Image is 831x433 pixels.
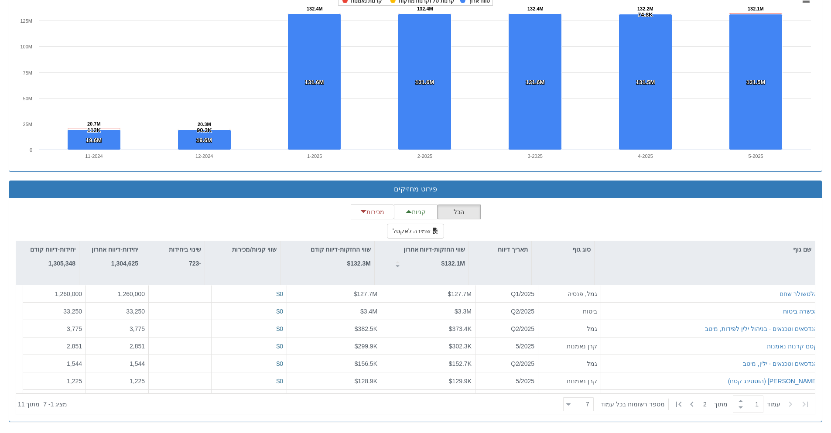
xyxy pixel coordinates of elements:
[89,324,145,333] div: 3,775
[20,44,32,49] text: 100M
[387,224,445,239] button: שמירה לאקסל
[23,96,32,101] text: 50M
[417,6,433,11] tspan: 132.4M
[311,245,371,254] p: שווי החזקות-דיווח קודם
[87,121,101,126] tspan: 20.7M
[783,307,818,316] button: הכשרה ביטוח
[560,395,813,414] div: ‏ מתוך
[355,378,377,385] span: $128.9K
[448,290,472,297] span: $127.7M
[526,79,544,85] tspan: 131.6M
[437,205,481,219] button: הכל
[86,137,102,143] tspan: 19.6M
[532,241,594,258] div: סוג גוף
[85,153,103,159] text: 11-2024
[469,241,531,258] div: תאריך דיווח
[307,153,322,159] text: 1-2025
[542,377,597,385] div: קרן נאמנות
[23,70,32,75] text: 75M
[601,400,665,409] span: ‏מספר רשומות בכל עמוד
[542,359,597,368] div: גמל
[89,342,145,351] div: 2,851
[27,359,82,368] div: 1,544
[449,343,472,350] span: $302.3K
[30,245,75,254] p: יחידות-דיווח קודם
[542,290,597,298] div: גמל, פנסיה
[455,308,472,315] span: $3.3M
[705,324,818,333] button: הנדסאים וטכנאים - בניהול ילין לפידות, מיטב
[48,260,75,267] strong: 1,305,348
[780,290,818,298] button: אלטשולר שחם
[595,241,815,258] div: שם גוף
[276,308,283,315] span: $0
[479,377,534,385] div: 5/2025
[743,359,818,368] button: הנדסאים וטכנאים - ילין, מיטב
[305,79,324,85] tspan: 131.6M
[276,378,283,385] span: $0
[89,307,145,316] div: 33,250
[355,360,377,367] span: $156.5K
[728,377,818,385] button: [PERSON_NAME] (הוסטינג קסם)
[638,153,653,159] text: 4-2025
[89,359,145,368] div: 1,544
[636,79,655,85] tspan: 131.5M
[30,147,32,153] text: 0
[441,260,465,267] strong: $132.1M
[276,343,283,350] span: $0
[276,290,283,297] span: $0
[355,343,377,350] span: $299.9K
[351,205,394,219] button: מכירות
[20,18,32,24] text: 125M
[417,153,432,159] text: 2-2025
[748,153,763,159] text: 5-2025
[360,308,377,315] span: $3.4M
[27,290,82,298] div: 1,260,000
[16,185,815,193] h3: פירוט מחזיקים
[18,395,67,414] div: ‏מציג 1 - 7 ‏ מתוך 11
[189,260,201,267] strong: -723
[355,325,377,332] span: $382.5K
[542,324,597,333] div: גמל
[449,325,472,332] span: $373.4K
[87,127,101,133] tspan: 112K
[404,245,465,254] p: שווי החזקות-דיווח אחרון
[276,360,283,367] span: $0
[307,6,323,11] tspan: 132.4M
[479,342,534,351] div: 5/2025
[479,307,534,316] div: Q2/2025
[89,290,145,298] div: 1,260,000
[111,260,138,267] strong: 1,304,625
[746,79,765,85] tspan: 131.5M
[479,290,534,298] div: Q1/2025
[196,137,212,143] tspan: 19.6M
[27,377,82,385] div: 1,225
[23,122,32,127] text: 25M
[542,307,597,316] div: ביטוח
[276,325,283,332] span: $0
[767,342,818,351] button: קסם קרנות נאמנות
[169,245,201,254] p: שינוי ביחידות
[27,307,82,316] div: 33,250
[542,342,597,351] div: קרן נאמנות
[354,290,377,297] span: $127.7M
[479,324,534,333] div: Q2/2025
[205,241,280,258] div: שווי קניות/מכירות
[27,342,82,351] div: 2,851
[767,400,780,409] span: ‏עמוד
[527,6,544,11] tspan: 132.4M
[92,245,138,254] p: יחידות-דיווח אחרון
[528,153,543,159] text: 3-2025
[415,79,434,85] tspan: 131.6M
[637,6,653,11] tspan: 132.2M
[479,359,534,368] div: Q2/2025
[347,260,371,267] strong: $132.3M
[703,400,714,409] span: 2
[748,6,764,11] tspan: 132.1M
[197,127,212,133] tspan: 90.3K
